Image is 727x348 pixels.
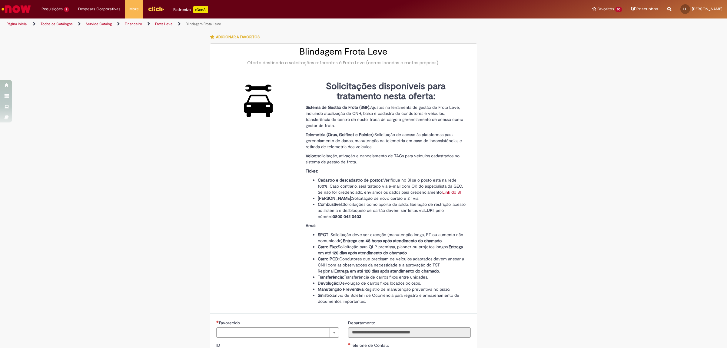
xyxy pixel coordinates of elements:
[348,320,377,326] span: Somente leitura - Departamento
[216,327,339,338] a: Limpar campo Favorecido
[306,132,374,137] strong: Telemetria (Orus, Golfleet e Pointer):
[442,189,461,195] a: Link do BI
[306,104,466,129] p: Ajustes na ferramenta de gestão de Frota Leve, incluindo atualização de CNH, baixa e cadastro de ...
[216,60,471,66] div: Oferta destinada a solicitações referentes à Frota Leve (carros locados e motos próprias).
[318,293,333,298] strong: Sinistro:
[306,168,318,174] strong: Ticket:
[210,31,263,43] button: Adicionar a Favoritos
[318,280,466,286] li: Devolução de carros fixos locados ociosos.
[306,105,370,110] strong: Sistema de Gestão de Frota (SGF):
[692,6,722,12] span: [PERSON_NAME]
[351,343,390,348] span: Telefone de Contato
[318,177,383,183] strong: Cadastro e descadastro de postos:
[306,153,466,165] p: solicitação, ativação e cancelamento de TAGs para veículos cadastrados no sistema de gestão de fr...
[318,292,466,304] li: Envio de Boletim de Ocorrência para registro e armazenamento de documentos importantes.
[64,7,69,12] span: 2
[318,274,344,280] strong: Transferência:
[219,320,241,326] span: Necessários - Favorecido
[186,22,221,26] a: Blindagem Frota Leve
[343,238,442,243] strong: Entrega em 48 horas após atendimento do chamado
[326,80,446,102] strong: Solicitações disponíveis para tratamento nesta oferta:
[306,223,316,228] strong: Arval:
[129,6,139,12] span: More
[125,22,142,26] a: Financeiro
[318,286,466,292] li: Registro de manutenção preventiva no prazo.
[318,274,466,280] li: Transferência de carros fixos entre unidades.
[155,22,173,26] a: Frota Leve
[216,35,260,39] span: Adicionar a Favoritos
[631,6,658,12] a: Rascunhos
[238,81,279,120] img: Blindagem Frota Leve
[318,196,352,201] strong: [PERSON_NAME]:
[318,244,338,249] strong: Carro Fixo:
[318,177,466,195] li: Verifique no BI se o posto está na rede 100%. Caso contrário, será tratado via e-mail com OK do e...
[306,132,466,150] p: Solicitação de acesso às plataformas para gerenciamento de dados, manutenção da telemetria em cas...
[348,327,471,338] input: Departamento
[148,4,164,13] img: click_logo_yellow_360x200.png
[683,7,687,11] span: LL
[333,214,361,219] strong: 0800 042 0403
[318,256,339,262] strong: Carro PCD:
[597,6,614,12] span: Favoritos
[216,47,471,57] h2: Blindagem Frota Leve
[636,6,658,12] span: Rascunhos
[318,232,328,237] strong: SPOT
[318,256,466,274] li: Condutores que precisam de veículos adaptados devem anexar a CNH com as observações da necessidad...
[615,7,622,12] span: 50
[86,22,112,26] a: Service Catalog
[318,280,339,286] strong: Devolução:
[318,201,466,219] li: Solicitações como aporte de saldo, liberação de restrição, acesso ao sistema e desbloqueio de car...
[334,268,439,274] strong: Entrega em até 120 dias após atendimento do chamado
[173,6,208,13] div: Padroniza
[41,6,63,12] span: Requisições
[318,244,463,256] strong: Entrega em até 120 dias após atendimento do chamado
[193,6,208,13] p: +GenAi
[1,3,32,15] img: ServiceNow
[41,22,73,26] a: Todos os Catálogos
[78,6,120,12] span: Despesas Corporativas
[216,343,221,348] span: Somente leitura - ID
[306,153,317,159] strong: Veloe:
[318,244,466,256] li: Solicitação para QLP premissa, planner ou projetos longos. .
[318,286,364,292] strong: Manutenção Preventiva:
[318,195,466,201] li: Solicitação de novo cartão e 2ª via.
[7,22,28,26] a: Página inicial
[216,320,219,323] span: Necessários
[318,232,466,244] li: : Solicitação deve ser exceção (manutenção longa, PT ou aumento não comunicado). .
[424,208,433,213] strong: LUPI
[348,320,377,326] label: Somente leitura - Departamento
[348,343,351,345] span: Obrigatório Preenchido
[5,18,480,30] ul: Trilhas de página
[318,202,343,207] strong: Combustível:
